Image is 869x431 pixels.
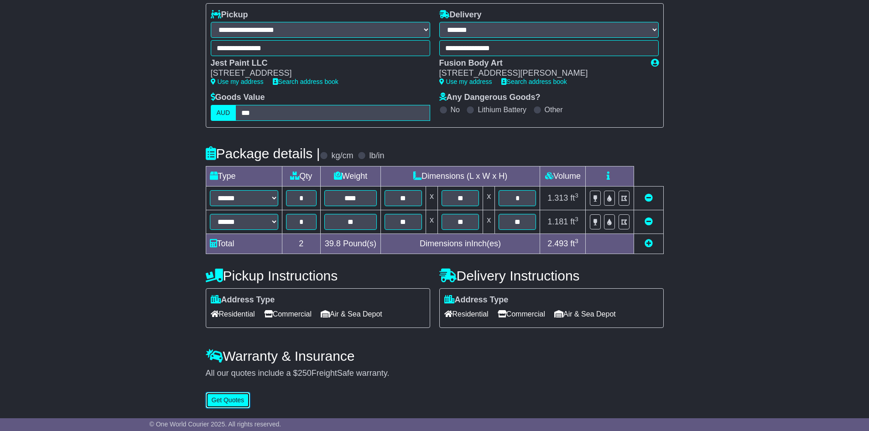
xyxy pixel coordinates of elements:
[645,217,653,226] a: Remove this item
[211,295,275,305] label: Address Type
[380,166,540,186] td: Dimensions (L x W x H)
[554,307,616,321] span: Air & Sea Depot
[206,268,430,283] h4: Pickup Instructions
[547,217,568,226] span: 1.181
[264,307,312,321] span: Commercial
[645,239,653,248] a: Add new item
[570,217,578,226] span: ft
[211,58,421,68] div: Jest Paint LLC
[206,369,664,379] div: All our quotes include a $ FreightSafe warranty.
[206,234,282,254] td: Total
[206,146,320,161] h4: Package details |
[321,234,381,254] td: Pound(s)
[439,10,482,20] label: Delivery
[426,186,437,210] td: x
[211,105,236,121] label: AUD
[150,421,281,428] span: © One World Courier 2025. All rights reserved.
[282,234,321,254] td: 2
[273,78,338,85] a: Search address book
[282,166,321,186] td: Qty
[478,105,526,114] label: Lithium Battery
[325,239,341,248] span: 39.8
[451,105,460,114] label: No
[331,151,353,161] label: kg/cm
[426,210,437,234] td: x
[439,58,642,68] div: Fusion Body Art
[547,239,568,248] span: 2.493
[575,192,578,199] sup: 3
[545,105,563,114] label: Other
[575,238,578,244] sup: 3
[211,68,421,78] div: [STREET_ADDRESS]
[211,78,264,85] a: Use my address
[444,295,509,305] label: Address Type
[498,307,545,321] span: Commercial
[211,307,255,321] span: Residential
[380,234,540,254] td: Dimensions in Inch(es)
[575,216,578,223] sup: 3
[206,348,664,363] h4: Warranty & Insurance
[321,166,381,186] td: Weight
[211,93,265,103] label: Goods Value
[439,268,664,283] h4: Delivery Instructions
[483,210,495,234] td: x
[444,307,489,321] span: Residential
[211,10,248,20] label: Pickup
[570,239,578,248] span: ft
[645,193,653,203] a: Remove this item
[540,166,586,186] td: Volume
[439,93,541,103] label: Any Dangerous Goods?
[547,193,568,203] span: 1.313
[483,186,495,210] td: x
[298,369,312,378] span: 250
[501,78,567,85] a: Search address book
[439,78,492,85] a: Use my address
[439,68,642,78] div: [STREET_ADDRESS][PERSON_NAME]
[570,193,578,203] span: ft
[206,392,250,408] button: Get Quotes
[206,166,282,186] td: Type
[369,151,384,161] label: lb/in
[321,307,382,321] span: Air & Sea Depot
